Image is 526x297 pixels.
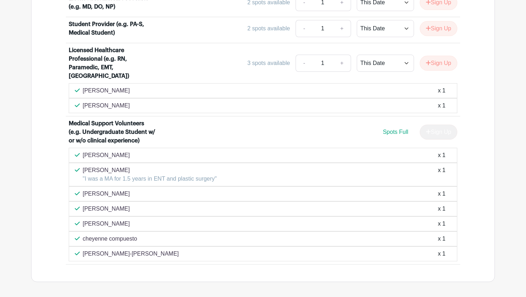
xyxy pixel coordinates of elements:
div: 2 spots available [247,24,290,33]
p: [PERSON_NAME] [83,101,130,110]
div: x 1 [438,166,445,183]
div: Student Provider (e.g. PA-S, Medical Student) [69,20,157,37]
div: x 1 [438,86,445,95]
p: cheyenne compuesto [83,235,137,243]
a: - [296,20,312,37]
p: [PERSON_NAME]-[PERSON_NAME] [83,250,179,258]
div: x 1 [438,101,445,110]
p: [PERSON_NAME] [83,166,217,175]
div: Licensed Healthcare Professional (e.g. RN, Paramedic, EMT, [GEOGRAPHIC_DATA]) [69,46,157,80]
div: x 1 [438,190,445,198]
p: [PERSON_NAME] [83,151,130,160]
p: [PERSON_NAME] [83,220,130,228]
p: "I was a MA for 1.5 years in ENT and plastic surgery" [83,175,217,183]
div: x 1 [438,220,445,228]
p: [PERSON_NAME] [83,205,130,213]
a: - [296,55,312,72]
div: x 1 [438,235,445,243]
span: Spots Full [383,129,408,135]
a: + [333,55,351,72]
a: + [333,20,351,37]
div: x 1 [438,250,445,258]
p: [PERSON_NAME] [83,190,130,198]
div: 3 spots available [247,59,290,67]
div: Medical Support Volunteers (e.g. Undergraduate Student w/ or w/o clinical experience) [69,119,157,145]
div: x 1 [438,205,445,213]
p: [PERSON_NAME] [83,86,130,95]
button: Sign Up [420,21,457,36]
div: x 1 [438,151,445,160]
button: Sign Up [420,56,457,71]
